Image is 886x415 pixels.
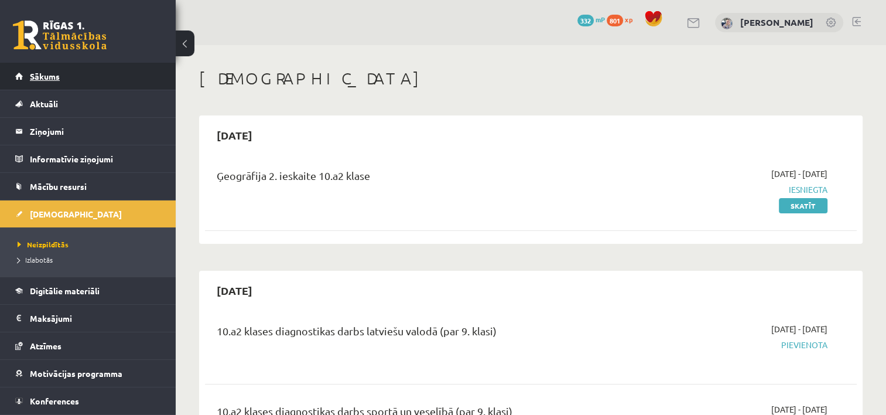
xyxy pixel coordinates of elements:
span: [DATE] - [DATE] [771,323,827,335]
a: Mācību resursi [15,173,161,200]
span: Digitālie materiāli [30,285,100,296]
a: Atzīmes [15,332,161,359]
span: [DATE] - [DATE] [771,168,827,180]
h2: [DATE] [205,121,264,149]
span: Atzīmes [30,341,61,351]
span: Mācību resursi [30,181,87,192]
span: Izlabotās [18,255,53,264]
div: Ģeogrāfija 2. ieskaite 10.a2 klase [217,168,618,189]
span: Sākums [30,71,60,81]
span: xp [625,15,632,24]
span: Aktuāli [30,98,58,109]
legend: Ziņojumi [30,118,161,145]
a: Konferences [15,387,161,414]
a: [PERSON_NAME] [740,16,813,28]
a: Sākums [15,63,161,90]
span: 801 [607,15,623,26]
h2: [DATE] [205,277,264,304]
a: 801 xp [607,15,638,24]
img: Kristīne Vītola [721,18,733,29]
a: Motivācijas programma [15,360,161,387]
a: Izlabotās [18,254,164,265]
legend: Maksājumi [30,305,161,332]
span: [DEMOGRAPHIC_DATA] [30,209,122,219]
span: Iesniegta [635,183,827,196]
a: Rīgas 1. Tālmācības vidusskola [13,21,107,50]
span: Neizpildītās [18,240,69,249]
span: Konferences [30,396,79,406]
a: Digitālie materiāli [15,277,161,304]
legend: Informatīvie ziņojumi [30,145,161,172]
span: 332 [577,15,594,26]
span: Motivācijas programma [30,368,122,379]
a: Aktuāli [15,90,161,117]
a: Skatīt [779,198,827,213]
a: Ziņojumi [15,118,161,145]
a: Maksājumi [15,305,161,332]
span: mP [596,15,605,24]
a: [DEMOGRAPHIC_DATA] [15,200,161,227]
a: Neizpildītās [18,239,164,250]
a: Informatīvie ziņojumi [15,145,161,172]
a: 332 mP [577,15,605,24]
span: Pievienota [635,339,827,351]
h1: [DEMOGRAPHIC_DATA] [199,69,863,89]
div: 10.a2 klases diagnostikas darbs latviešu valodā (par 9. klasi) [217,323,618,345]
